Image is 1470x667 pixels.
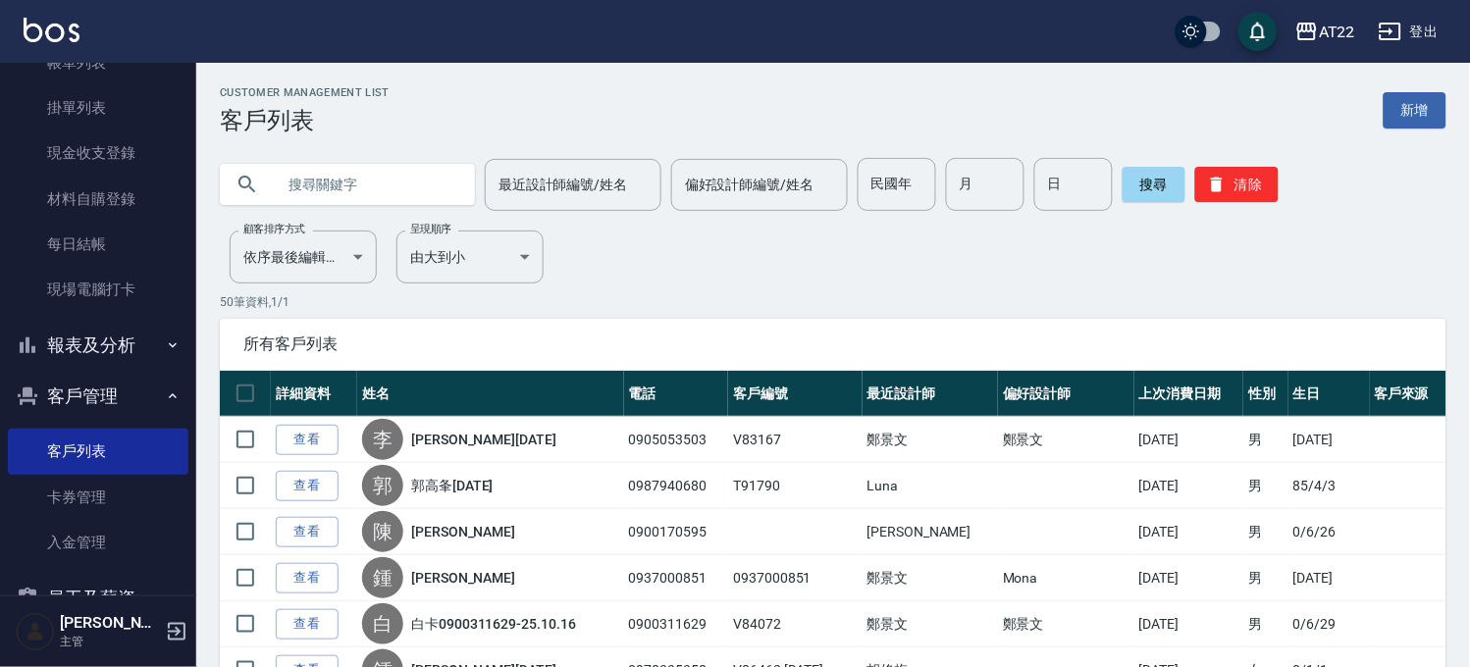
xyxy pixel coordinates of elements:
th: 生日 [1288,371,1370,417]
a: 現金收支登錄 [8,130,188,176]
span: 所有客戶列表 [243,334,1423,354]
a: 查看 [276,425,339,455]
a: 入金管理 [8,520,188,565]
td: [DATE] [1134,555,1244,601]
button: 客戶管理 [8,371,188,422]
th: 上次消費日期 [1134,371,1244,417]
a: 材料自購登錄 [8,177,188,222]
td: 鄭景文 [998,601,1134,647]
td: [DATE] [1134,509,1244,555]
td: 0905053503 [624,417,729,463]
th: 客戶編號 [728,371,862,417]
a: [PERSON_NAME] [411,522,515,541]
td: Mona [998,555,1134,601]
td: 0937000851 [728,555,862,601]
a: 卡券管理 [8,475,188,520]
a: 白卡0900311629-25.10.16 [411,614,576,634]
td: 0937000851 [624,555,729,601]
h2: Customer Management List [220,86,390,99]
a: 查看 [276,471,339,501]
a: [PERSON_NAME] [411,568,515,588]
td: 鄭景文 [998,417,1134,463]
td: 鄭景文 [863,555,999,601]
td: 0/6/29 [1288,601,1370,647]
th: 電話 [624,371,729,417]
div: 李 [362,419,403,460]
td: Luna [863,463,999,509]
label: 顧客排序方式 [243,222,305,236]
td: [PERSON_NAME] [863,509,999,555]
a: 每日結帳 [8,222,188,267]
td: 0900170595 [624,509,729,555]
th: 最近設計師 [863,371,999,417]
button: 員工及薪資 [8,573,188,624]
a: 帳單列表 [8,40,188,85]
div: 白 [362,603,403,644]
th: 客戶來源 [1370,371,1447,417]
td: [DATE] [1288,555,1370,601]
h5: [PERSON_NAME] [60,613,160,633]
td: 85/4/3 [1288,463,1370,509]
td: 男 [1243,555,1287,601]
td: 男 [1243,463,1287,509]
td: 0987940680 [624,463,729,509]
th: 姓名 [357,371,624,417]
div: 依序最後編輯時間 [230,231,377,283]
h3: 客戶列表 [220,107,390,134]
td: 鄭景文 [863,601,999,647]
p: 主管 [60,633,160,650]
img: Person [16,612,55,651]
input: 搜尋關鍵字 [275,158,459,211]
a: 客戶列表 [8,429,188,474]
td: 男 [1243,509,1287,555]
td: [DATE] [1134,417,1244,463]
button: save [1238,12,1278,51]
button: 清除 [1195,167,1279,202]
a: 查看 [276,517,339,547]
td: [DATE] [1134,601,1244,647]
td: V83167 [728,417,862,463]
button: 搜尋 [1123,167,1185,202]
a: 查看 [276,563,339,593]
td: [DATE] [1288,417,1370,463]
img: Logo [24,18,79,42]
a: 郭高夆[DATE] [411,476,494,495]
a: 掛單列表 [8,85,188,130]
div: 由大到小 [396,231,544,283]
button: AT22 [1287,12,1363,52]
div: AT22 [1319,20,1355,44]
button: 報表及分析 [8,320,188,371]
td: [DATE] [1134,463,1244,509]
th: 偏好設計師 [998,371,1134,417]
th: 性別 [1243,371,1287,417]
td: T91790 [728,463,862,509]
td: 0/6/26 [1288,509,1370,555]
td: 男 [1243,417,1287,463]
td: 男 [1243,601,1287,647]
div: 郭 [362,465,403,506]
a: [PERSON_NAME][DATE] [411,430,556,449]
a: 新增 [1384,92,1446,128]
a: 查看 [276,609,339,640]
button: 登出 [1371,14,1446,50]
th: 詳細資料 [271,371,357,417]
div: 鍾 [362,557,403,598]
label: 呈現順序 [410,222,451,236]
td: 0900311629 [624,601,729,647]
a: 現場電腦打卡 [8,267,188,312]
td: 鄭景文 [863,417,999,463]
td: V84072 [728,601,862,647]
p: 50 筆資料, 1 / 1 [220,293,1446,311]
div: 陳 [362,511,403,552]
